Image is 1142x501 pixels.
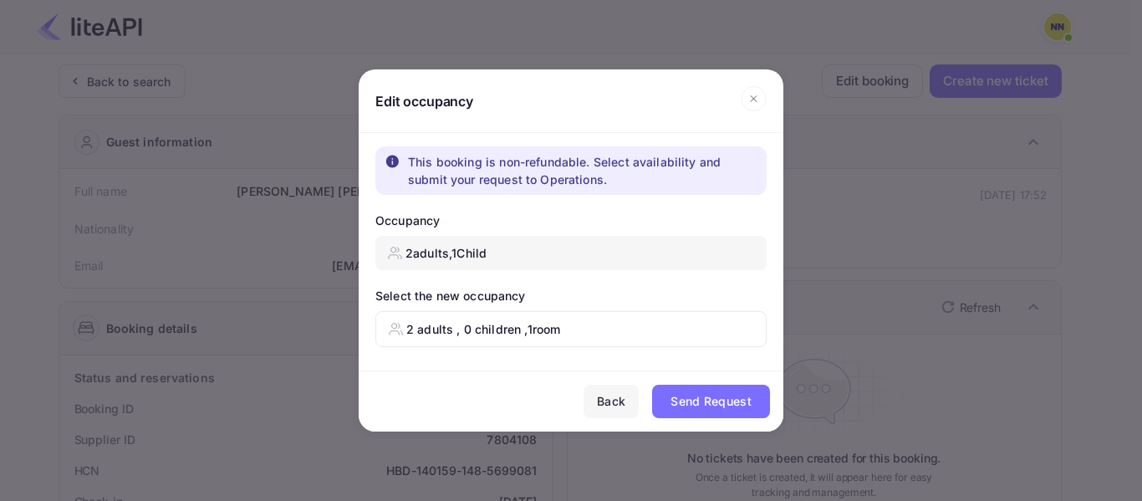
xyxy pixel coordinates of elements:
p: 2 adult s , 1 Child [405,244,487,262]
button: Back [584,385,639,418]
div: Select the new occupancy [375,287,767,304]
p: 2 adult s , 0 child ren , 1 room [406,320,560,338]
div: Edit occupancy [375,93,473,110]
button: Send Request [652,385,770,418]
div: Occupancy [375,212,767,229]
div: This booking is non-refundable. Select availability and submit your request to Operations. [408,153,752,188]
div: Send Request [670,391,752,412]
div: Back [597,391,625,412]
